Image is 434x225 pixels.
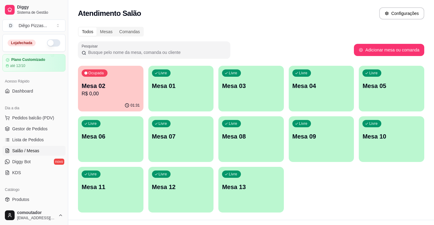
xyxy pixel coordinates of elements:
p: Mesa 13 [222,183,280,191]
button: LivreMesa 04 [289,66,354,111]
button: Adicionar mesa ou comanda [354,44,424,56]
article: Plano Customizado [11,58,45,62]
button: LivreMesa 13 [218,167,284,213]
p: Mesa 02 [82,82,140,90]
p: Mesa 06 [82,132,140,141]
p: Livre [369,71,378,76]
button: LivreMesa 11 [78,167,143,213]
div: Todos [79,27,97,36]
p: Mesa 07 [152,132,210,141]
span: D [8,23,14,29]
p: Mesa 03 [222,82,280,90]
p: Livre [229,71,237,76]
button: LivreMesa 07 [148,116,214,162]
p: Mesa 09 [292,132,351,141]
p: Mesa 11 [82,183,140,191]
div: Acesso Rápido [2,76,65,86]
button: comoutador[EMAIL_ADDRESS][DOMAIN_NAME] [2,208,65,223]
a: Gestor de Pedidos [2,124,65,134]
p: Mesa 05 [362,82,421,90]
p: Mesa 04 [292,82,351,90]
div: Dia a dia [2,103,65,113]
button: Select a team [2,19,65,32]
p: 01:31 [131,103,140,108]
button: LivreMesa 12 [148,167,214,213]
p: Livre [159,172,167,177]
button: LivreMesa 09 [289,116,354,162]
p: Mesa 01 [152,82,210,90]
a: Salão / Mesas [2,146,65,156]
p: Mesa 12 [152,183,210,191]
a: DiggySistema de Gestão [2,2,65,17]
button: OcupadaMesa 02R$ 0,0001:31 [78,66,143,111]
input: Pesquisar [86,49,227,55]
div: Diêgo Pizzas ... [19,23,47,29]
div: Comandas [116,27,143,36]
span: Sistema de Gestão [17,10,63,15]
a: KDS [2,168,65,178]
article: até 12/10 [10,63,25,68]
span: Gestor de Pedidos [12,126,48,132]
button: LivreMesa 03 [218,66,284,111]
button: LivreMesa 01 [148,66,214,111]
span: Produtos [12,196,29,202]
p: Ocupada [88,71,104,76]
span: Pedidos balcão (PDV) [12,115,54,121]
span: Salão / Mesas [12,148,39,154]
button: LivreMesa 05 [359,66,424,111]
p: Livre [88,121,97,126]
p: Mesa 10 [362,132,421,141]
p: Livre [229,121,237,126]
p: Livre [229,172,237,177]
p: R$ 0,00 [82,90,140,97]
button: Alterar Status [47,39,60,47]
p: Livre [369,121,378,126]
span: Diggy Bot [12,159,31,165]
p: Livre [299,121,308,126]
p: Livre [159,121,167,126]
a: Dashboard [2,86,65,96]
label: Pesquisar [82,44,100,49]
div: Loja fechada [8,40,36,46]
a: Plano Customizadoaté 12/10 [2,54,65,72]
div: Catálogo [2,185,65,195]
div: Mesas [97,27,116,36]
p: Livre [88,172,97,177]
span: [EMAIL_ADDRESS][DOMAIN_NAME] [17,216,56,220]
h2: Atendimento Salão [78,9,141,18]
a: Diggy Botnovo [2,157,65,167]
button: Configurações [379,7,424,19]
span: Dashboard [12,88,33,94]
button: Pedidos balcão (PDV) [2,113,65,123]
p: Livre [299,71,308,76]
a: Lista de Pedidos [2,135,65,145]
button: LivreMesa 06 [78,116,143,162]
p: Livre [159,71,167,76]
a: Produtos [2,195,65,204]
button: LivreMesa 10 [359,116,424,162]
button: LivreMesa 08 [218,116,284,162]
span: KDS [12,170,21,176]
span: Diggy [17,5,63,10]
span: comoutador [17,210,56,216]
p: Mesa 08 [222,132,280,141]
span: Lista de Pedidos [12,137,44,143]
